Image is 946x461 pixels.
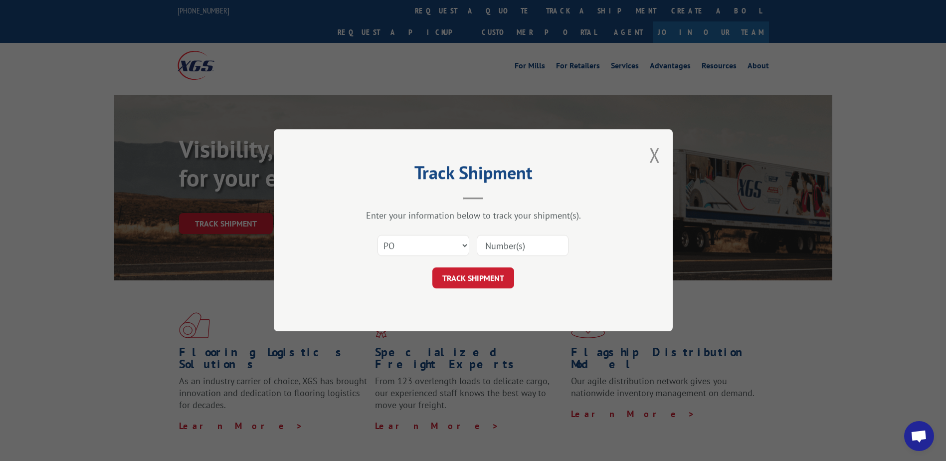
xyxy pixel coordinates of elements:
input: Number(s) [477,235,568,256]
h2: Track Shipment [324,166,623,185]
a: Open chat [904,421,934,451]
button: Close modal [649,142,660,168]
div: Enter your information below to track your shipment(s). [324,210,623,222]
button: TRACK SHIPMENT [432,268,514,289]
